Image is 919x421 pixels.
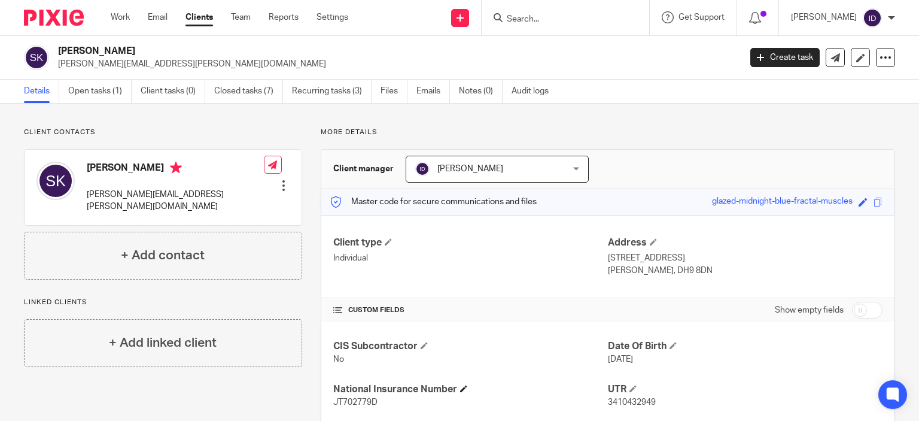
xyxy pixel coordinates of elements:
label: Show empty fields [775,304,844,316]
a: Emails [416,80,450,103]
p: Individual [333,252,608,264]
input: Search [506,14,613,25]
h4: Address [608,237,883,249]
span: JT702779D [333,398,378,407]
p: [PERSON_NAME][EMAIL_ADDRESS][PERSON_NAME][DOMAIN_NAME] [87,189,264,213]
span: 3410432949 [608,398,656,407]
p: Master code for secure communications and files [330,196,537,208]
h4: CIS Subcontractor [333,340,608,353]
p: [PERSON_NAME], DH9 8DN [608,265,883,277]
h4: CUSTOM FIELDS [333,305,608,315]
a: Team [231,11,251,23]
i: Primary [170,162,182,174]
a: Recurring tasks (3) [292,80,372,103]
img: svg%3E [863,8,882,28]
span: No [333,355,344,364]
a: Audit logs [512,80,558,103]
a: Email [148,11,168,23]
a: Notes (0) [459,80,503,103]
p: [STREET_ADDRESS] [608,252,883,264]
a: Clients [185,11,213,23]
h4: Date Of Birth [608,340,883,353]
h4: + Add linked client [109,334,217,352]
a: Reports [269,11,299,23]
h4: Client type [333,237,608,249]
h4: [PERSON_NAME] [87,162,264,177]
h4: UTR [608,383,883,396]
a: Settings [317,11,348,23]
a: Create task [750,48,820,67]
a: Work [111,11,130,23]
a: Files [381,80,407,103]
h3: Client manager [333,163,394,175]
p: [PERSON_NAME][EMAIL_ADDRESS][PERSON_NAME][DOMAIN_NAME] [58,58,732,70]
img: svg%3E [415,162,430,176]
div: glazed-midnight-blue-fractal-muscles [712,195,853,209]
h4: + Add contact [121,246,205,265]
a: Client tasks (0) [141,80,205,103]
span: [DATE] [608,355,633,364]
p: Client contacts [24,128,302,137]
a: Details [24,80,59,103]
p: More details [321,128,895,137]
p: [PERSON_NAME] [791,11,857,23]
h4: National Insurance Number [333,383,608,396]
p: Linked clients [24,298,302,307]
img: Pixie [24,10,84,26]
span: [PERSON_NAME] [437,165,503,173]
img: svg%3E [36,162,75,200]
h2: [PERSON_NAME] [58,45,598,57]
span: Get Support [678,13,725,22]
img: svg%3E [24,45,49,70]
a: Closed tasks (7) [214,80,283,103]
a: Open tasks (1) [68,80,132,103]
